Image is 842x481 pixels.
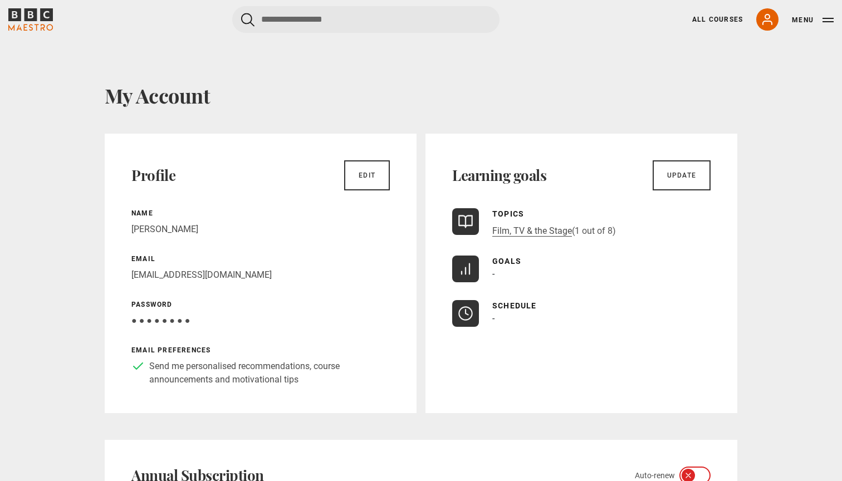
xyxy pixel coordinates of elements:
svg: BBC Maestro [8,8,53,31]
input: Search [232,6,500,33]
h2: Learning goals [452,166,546,184]
h2: Profile [131,166,175,184]
p: [EMAIL_ADDRESS][DOMAIN_NAME] [131,268,390,282]
p: [PERSON_NAME] [131,223,390,236]
h1: My Account [105,84,737,107]
a: Edit [344,160,390,190]
a: Update [653,160,711,190]
button: Toggle navigation [792,14,834,26]
p: (1 out of 8) [492,224,616,238]
span: ● ● ● ● ● ● ● ● [131,315,190,326]
p: Email [131,254,390,264]
button: Submit the search query [241,13,254,27]
p: Goals [492,256,521,267]
p: Schedule [492,300,537,312]
p: Send me personalised recommendations, course announcements and motivational tips [149,360,390,386]
span: - [492,268,495,279]
p: Name [131,208,390,218]
p: Password [131,300,390,310]
p: Email preferences [131,345,390,355]
a: All Courses [692,14,743,24]
span: - [492,313,495,323]
p: Topics [492,208,616,220]
a: Film, TV & the Stage [492,225,572,237]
